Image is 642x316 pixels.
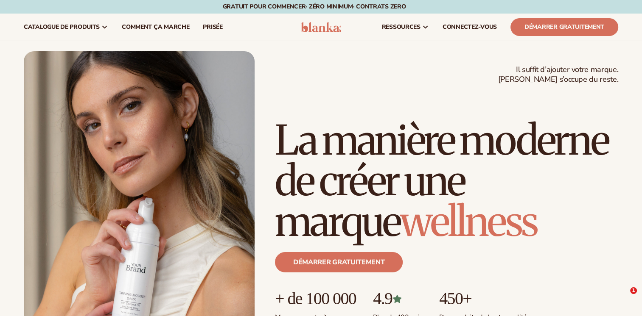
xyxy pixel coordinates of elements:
[400,196,537,247] span: wellness
[630,287,637,294] span: 1
[203,24,222,30] span: prisée
[382,24,421,30] span: ressources
[436,14,504,41] a: CONNECTEZ-VOUS
[498,65,618,85] span: Il suffit d’ajouter votre marque. [PERSON_NAME] s’occupe du reste.
[301,22,341,32] img: logo
[196,14,229,41] a: prisée
[122,24,189,30] span: Comment ça marche
[439,289,527,308] p: 450+
[472,234,642,293] iframe: Intercom notifications message
[115,14,196,41] a: Comment ça marche
[24,24,100,30] span: Catalogue de produits
[275,252,403,272] a: Démarrer gratuitement
[373,289,392,308] font: 4.9
[613,287,633,308] iframe: Intercom live chat
[17,14,115,41] a: Catalogue de produits
[223,3,406,11] font: Gratuit pour commencer· ZÉRO minimum· Contrats ZERO
[275,120,618,242] h1: La manière moderne de créer une marque
[275,289,356,308] p: + de 100 000
[443,24,497,30] span: CONNECTEZ-VOUS
[510,18,618,36] a: Démarrer gratuitement
[375,14,436,41] a: ressources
